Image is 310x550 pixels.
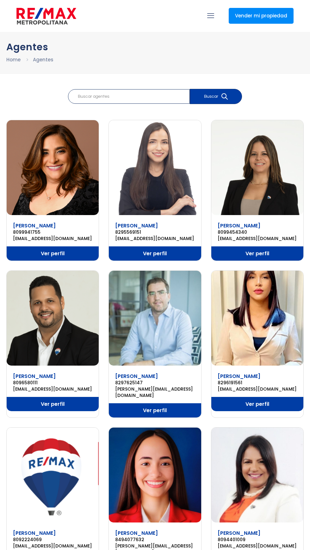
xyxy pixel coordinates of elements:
a: Home [6,56,21,63]
img: Asilde Marinez [211,428,303,522]
a: Ver perfil [7,246,99,261]
a: 8297625147 [115,380,195,386]
a: 8096580111 [13,380,92,386]
a: [PERSON_NAME] [13,222,56,229]
a: 8296191561 [218,380,297,386]
a: 8295569151 [115,229,195,235]
img: Ariana Madera [109,120,201,215]
a: Ver perfil [109,403,201,417]
img: Ariel Grasso [109,271,201,366]
img: Ariel Espinal [7,271,99,366]
a: [PERSON_NAME] [218,222,260,229]
a: [PERSON_NAME] [13,373,56,380]
a: [PERSON_NAME] [218,373,260,380]
a: [EMAIL_ADDRESS][DOMAIN_NAME] [218,386,297,392]
a: [EMAIL_ADDRESS][DOMAIN_NAME] [218,543,297,549]
img: Arlenys Guillen [7,428,99,522]
a: [EMAIL_ADDRESS][DOMAIN_NAME] [13,235,92,242]
a: 8494077632 [115,536,195,543]
a: [PERSON_NAME][EMAIL_ADDRESS][DOMAIN_NAME] [115,386,195,399]
a: 8099941755 [13,229,92,235]
img: Arlenny Castillo [211,271,303,366]
a: [PERSON_NAME] [218,529,260,537]
a: 8094401009 [218,536,297,543]
img: Ariani Sánchez [211,120,303,215]
a: [PERSON_NAME] [115,222,158,229]
a: [EMAIL_ADDRESS][DOMAIN_NAME] [13,543,92,549]
img: Ashley Arias [109,428,201,522]
a: [PERSON_NAME] [13,529,56,537]
a: Ver perfil [211,246,303,261]
a: Ver perfil [7,397,99,411]
a: 8099454340 [218,229,297,235]
a: Vender mi propiedad [229,8,294,24]
button: Buscar [190,89,242,104]
li: Agentes [33,56,53,64]
a: [EMAIL_ADDRESS][DOMAIN_NAME] [13,386,92,392]
a: Ver perfil [211,397,303,411]
input: Buscar agentes [68,89,190,104]
a: [PERSON_NAME] [115,529,158,537]
a: [PERSON_NAME] [115,373,158,380]
a: [EMAIL_ADDRESS][DOMAIN_NAME] [115,235,195,242]
a: Ver perfil [109,246,201,261]
img: remax-metropolitana-logo [16,7,76,26]
a: [EMAIL_ADDRESS][DOMAIN_NAME] [218,235,297,242]
a: mobile menu [205,10,216,21]
a: 8092224069 [13,536,92,543]
img: Arelis Jiminian [7,120,99,215]
h1: Agentes [6,41,304,53]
